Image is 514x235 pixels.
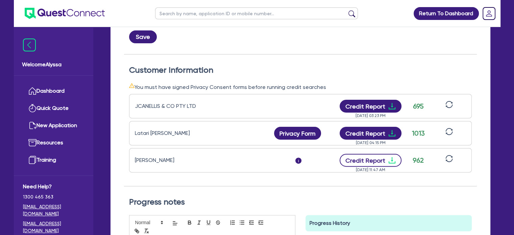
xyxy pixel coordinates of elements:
[155,7,358,19] input: Search by name, application ID or mobile number...
[305,215,472,231] div: Progress History
[28,139,36,147] img: resources
[445,128,453,135] span: sync
[135,129,219,137] div: Latari [PERSON_NAME]
[414,7,479,20] a: Return To Dashboard
[340,154,401,167] button: Credit Reportdownload
[23,183,84,191] span: Need Help?
[23,117,84,134] a: New Application
[23,39,36,51] img: icon-menu-close
[274,127,321,140] button: Privacy Form
[23,100,84,117] a: Quick Quote
[23,151,84,169] a: Training
[28,104,36,112] img: quick-quote
[410,128,427,138] div: 1013
[388,129,396,137] span: download
[129,197,472,207] h2: Progress notes
[340,100,401,113] button: Credit Reportdownload
[28,156,36,164] img: training
[28,121,36,130] img: new-application
[23,83,84,100] a: Dashboard
[23,134,84,151] a: Resources
[443,127,455,139] button: sync
[445,155,453,162] span: sync
[135,156,219,164] div: [PERSON_NAME]
[129,30,157,43] button: Save
[22,61,85,69] span: Welcome Alyssa
[480,5,498,22] a: Dropdown toggle
[135,102,219,110] div: JCANELLIS & CO PTY LTD
[23,220,84,234] a: [EMAIL_ADDRESS][DOMAIN_NAME]
[129,83,134,88] span: warning
[129,83,472,91] div: You must have signed Privacy Consent forms before running credit searches
[410,155,427,165] div: 962
[410,101,427,111] div: 695
[129,65,472,75] h2: Customer Information
[295,158,301,164] span: i
[23,203,84,217] a: [EMAIL_ADDRESS][DOMAIN_NAME]
[388,102,396,110] span: download
[445,101,453,108] span: sync
[443,155,455,166] button: sync
[23,193,84,201] span: 1300 465 363
[340,127,401,140] button: Credit Reportdownload
[388,156,396,164] span: download
[443,100,455,112] button: sync
[25,8,105,19] img: quest-connect-logo-blue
